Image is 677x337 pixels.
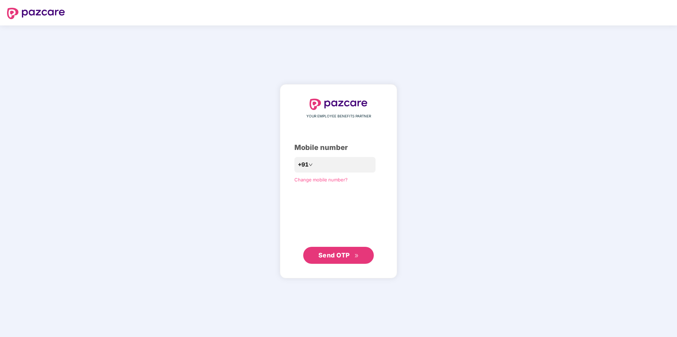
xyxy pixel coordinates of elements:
[318,251,350,259] span: Send OTP
[7,8,65,19] img: logo
[294,177,348,182] a: Change mobile number?
[354,254,359,258] span: double-right
[294,142,383,153] div: Mobile number
[308,163,313,167] span: down
[306,114,371,119] span: YOUR EMPLOYEE BENEFITS PARTNER
[298,160,308,169] span: +91
[310,99,367,110] img: logo
[303,247,374,264] button: Send OTPdouble-right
